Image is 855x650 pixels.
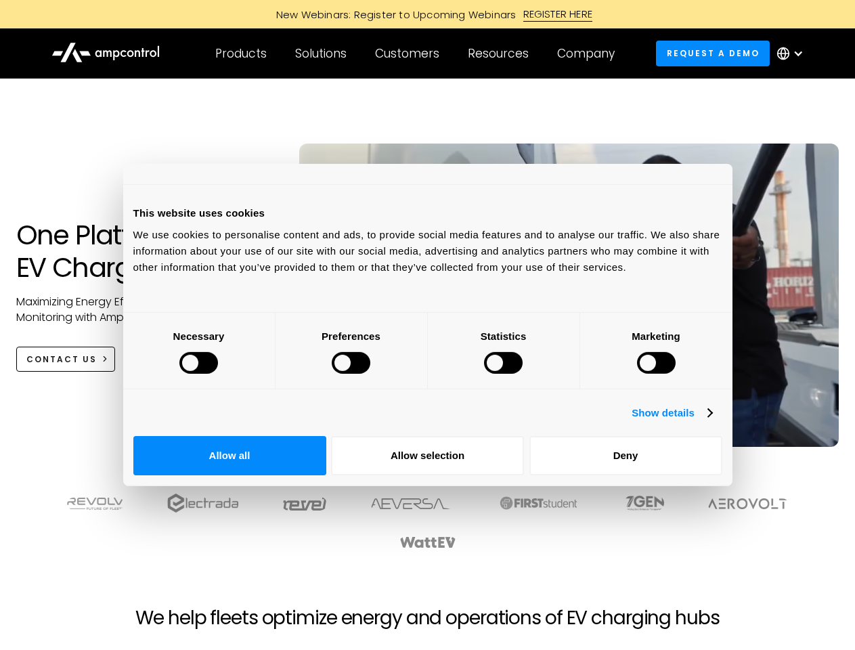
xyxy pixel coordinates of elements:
strong: Necessary [173,330,225,341]
div: Company [557,46,615,61]
img: electrada logo [167,494,238,513]
div: CONTACT US [26,353,97,366]
img: WattEV logo [399,537,456,548]
a: CONTACT US [16,347,116,372]
div: New Webinars: Register to Upcoming Webinars [263,7,523,22]
div: Resources [468,46,529,61]
strong: Preferences [322,330,380,341]
button: Allow all [133,436,326,475]
p: Maximizing Energy Efficiency, Uptime, and 24/7 Monitoring with Ampcontrol Solutions [16,295,273,325]
div: This website uses cookies [133,205,722,221]
button: Allow selection [331,436,524,475]
div: REGISTER HERE [523,7,593,22]
a: Request a demo [656,41,770,66]
strong: Marketing [632,330,680,341]
img: Aerovolt Logo [707,498,788,509]
div: Products [215,46,267,61]
button: Deny [529,436,722,475]
div: Solutions [295,46,347,61]
div: We use cookies to personalise content and ads, to provide social media features and to analyse ou... [133,226,722,275]
a: Show details [632,405,711,421]
strong: Statistics [481,330,527,341]
h2: We help fleets optimize energy and operations of EV charging hubs [135,607,719,630]
div: Customers [375,46,439,61]
a: New Webinars: Register to Upcoming WebinarsREGISTER HERE [123,7,732,22]
h1: One Platform for EV Charging Hubs [16,219,273,284]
